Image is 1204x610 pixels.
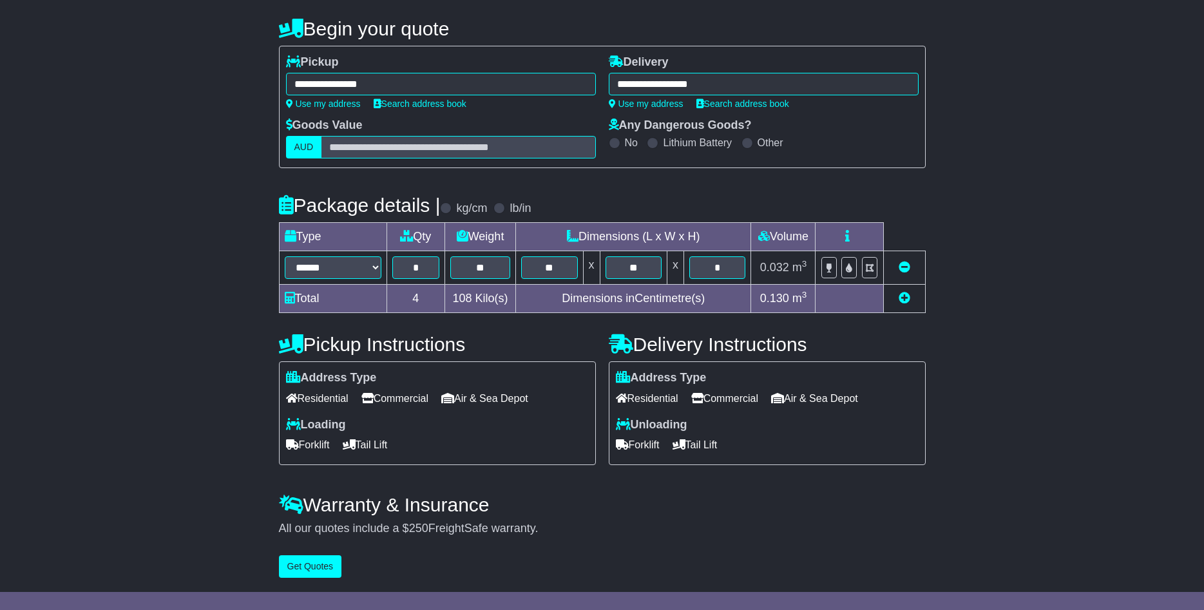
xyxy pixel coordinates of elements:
h4: Begin your quote [279,18,926,39]
label: Any Dangerous Goods? [609,119,752,133]
label: Delivery [609,55,669,70]
span: 0.130 [760,292,789,305]
h4: Package details | [279,195,441,216]
span: Residential [286,388,349,408]
span: m [792,292,807,305]
span: m [792,261,807,274]
label: Lithium Battery [663,137,732,149]
label: Goods Value [286,119,363,133]
span: 108 [453,292,472,305]
td: Weight [445,223,516,251]
button: Get Quotes [279,555,342,578]
td: Dimensions in Centimetre(s) [516,285,751,313]
a: Search address book [696,99,789,109]
label: No [625,137,638,149]
h4: Pickup Instructions [279,334,596,355]
div: All our quotes include a $ FreightSafe warranty. [279,522,926,536]
h4: Warranty & Insurance [279,494,926,515]
td: 4 [387,285,445,313]
a: Use my address [286,99,361,109]
td: Dimensions (L x W x H) [516,223,751,251]
td: Kilo(s) [445,285,516,313]
span: Forklift [616,435,660,455]
td: Total [279,285,387,313]
label: Other [758,137,783,149]
label: lb/in [510,202,531,216]
span: Forklift [286,435,330,455]
label: Loading [286,418,346,432]
span: Air & Sea Depot [771,388,858,408]
sup: 3 [802,290,807,300]
label: Pickup [286,55,339,70]
label: kg/cm [456,202,487,216]
td: Volume [751,223,816,251]
span: 0.032 [760,261,789,274]
span: Commercial [691,388,758,408]
a: Use my address [609,99,683,109]
label: Address Type [616,371,707,385]
span: Residential [616,388,678,408]
h4: Delivery Instructions [609,334,926,355]
a: Add new item [899,292,910,305]
a: Remove this item [899,261,910,274]
td: x [667,251,683,285]
td: Type [279,223,387,251]
td: Qty [387,223,445,251]
span: Tail Lift [343,435,388,455]
label: Unloading [616,418,687,432]
sup: 3 [802,259,807,269]
span: Air & Sea Depot [441,388,528,408]
span: Commercial [361,388,428,408]
a: Search address book [374,99,466,109]
label: AUD [286,136,322,158]
label: Address Type [286,371,377,385]
span: 250 [409,522,428,535]
span: Tail Lift [673,435,718,455]
td: x [583,251,600,285]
